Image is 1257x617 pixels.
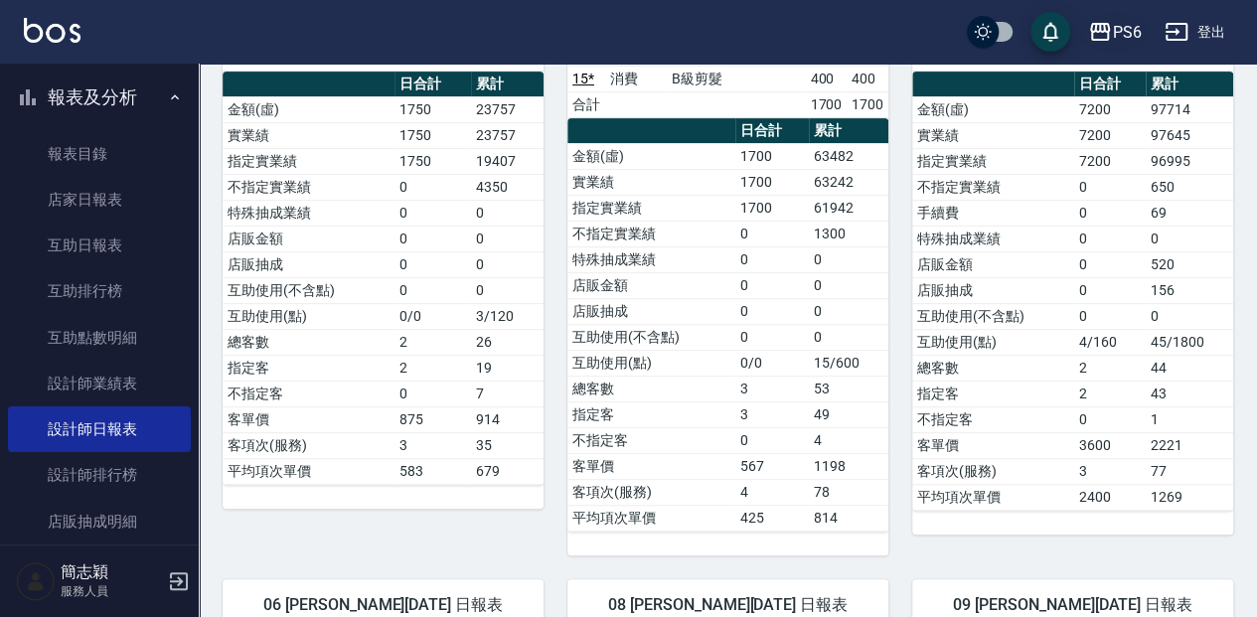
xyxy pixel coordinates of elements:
[809,453,888,479] td: 1198
[471,148,544,174] td: 19407
[809,427,888,453] td: 4
[394,277,470,303] td: 0
[591,595,864,615] span: 08 [PERSON_NAME][DATE] 日報表
[223,355,394,381] td: 指定客
[1074,406,1146,432] td: 0
[809,118,888,144] th: 累計
[1074,432,1146,458] td: 3600
[912,458,1074,484] td: 客項次(服務)
[1080,12,1149,53] button: PS6
[912,303,1074,329] td: 互助使用(不含點)
[394,200,470,226] td: 0
[1146,381,1233,406] td: 43
[223,458,394,484] td: 平均項次單價
[809,350,888,376] td: 15/600
[735,427,809,453] td: 0
[912,355,1074,381] td: 總客數
[809,479,888,505] td: 78
[1146,355,1233,381] td: 44
[223,226,394,251] td: 店販金額
[567,401,735,427] td: 指定客
[735,118,809,144] th: 日合計
[1074,458,1146,484] td: 3
[1074,174,1146,200] td: 0
[912,251,1074,277] td: 店販金額
[8,406,191,452] a: 設計師日報表
[471,432,544,458] td: 35
[1030,12,1070,52] button: save
[394,174,470,200] td: 0
[471,303,544,329] td: 3/120
[8,131,191,177] a: 報表目錄
[809,195,888,221] td: 61942
[1146,458,1233,484] td: 77
[567,427,735,453] td: 不指定客
[394,381,470,406] td: 0
[809,324,888,350] td: 0
[805,66,847,91] td: 400
[223,277,394,303] td: 互助使用(不含點)
[847,66,888,91] td: 400
[912,432,1074,458] td: 客單價
[394,432,470,458] td: 3
[1146,251,1233,277] td: 520
[912,148,1074,174] td: 指定實業績
[24,18,80,43] img: Logo
[735,376,809,401] td: 3
[912,484,1074,510] td: 平均項次單價
[567,272,735,298] td: 店販金額
[567,221,735,246] td: 不指定實業績
[1074,251,1146,277] td: 0
[1074,381,1146,406] td: 2
[8,499,191,544] a: 店販抽成明細
[735,272,809,298] td: 0
[471,458,544,484] td: 679
[1112,20,1141,45] div: PS6
[567,324,735,350] td: 互助使用(不含點)
[805,91,847,117] td: 1700
[1074,96,1146,122] td: 7200
[8,315,191,361] a: 互助點數明細
[471,329,544,355] td: 26
[735,195,809,221] td: 1700
[567,350,735,376] td: 互助使用(點)
[912,174,1074,200] td: 不指定實業績
[16,561,56,601] img: Person
[567,453,735,479] td: 客單價
[735,401,809,427] td: 3
[394,72,470,97] th: 日合計
[912,406,1074,432] td: 不指定客
[8,361,191,406] a: 設計師業績表
[1074,355,1146,381] td: 2
[1146,406,1233,432] td: 1
[1146,122,1233,148] td: 97645
[223,174,394,200] td: 不指定實業績
[1146,329,1233,355] td: 45/1800
[394,329,470,355] td: 2
[735,298,809,324] td: 0
[567,143,735,169] td: 金額(虛)
[735,479,809,505] td: 4
[394,96,470,122] td: 1750
[912,329,1074,355] td: 互助使用(點)
[1146,96,1233,122] td: 97714
[1146,174,1233,200] td: 650
[61,582,162,600] p: 服務人員
[223,148,394,174] td: 指定實業績
[8,72,191,123] button: 報表及分析
[912,277,1074,303] td: 店販抽成
[223,72,544,485] table: a dense table
[394,355,470,381] td: 2
[223,251,394,277] td: 店販抽成
[912,381,1074,406] td: 指定客
[1074,122,1146,148] td: 7200
[61,562,162,582] h5: 簡志穎
[912,96,1074,122] td: 金額(虛)
[1074,72,1146,97] th: 日合計
[912,200,1074,226] td: 手續費
[1146,200,1233,226] td: 69
[1146,432,1233,458] td: 2221
[394,303,470,329] td: 0/0
[847,91,888,117] td: 1700
[1074,303,1146,329] td: 0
